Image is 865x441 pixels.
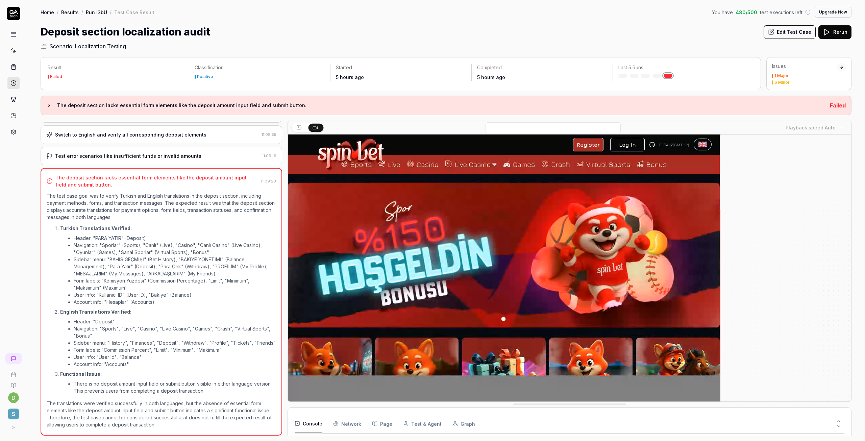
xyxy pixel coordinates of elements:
h1: Deposit section localization audit [41,24,210,40]
button: S [3,403,24,421]
a: Book a call with us [3,367,24,377]
span: S [8,409,19,419]
strong: English Translations Verified: [60,309,131,315]
div: Switch to English and verify all corresponding deposit elements [55,131,206,138]
button: Console [295,414,322,433]
a: Run l3bU [86,9,107,16]
a: Documentation [3,377,24,388]
time: 5 hours ago [477,74,505,80]
span: Scenario: [48,42,74,50]
p: Completed [477,64,607,71]
span: 480 / 500 [736,9,757,16]
time: 11:09:19 [262,153,276,158]
button: Network [333,414,361,433]
h3: The deposit section lacks essential form elements like the deposit amount input field and submit ... [57,101,824,109]
a: New conversation [5,353,22,364]
button: Graph [452,414,475,433]
li: Navigation: "Sporlar" (Sports), "Canlı" (Live), "Casino", "Canlı Casino" (Live Casino), "Oyunlar"... [74,242,276,256]
li: User info: "User Id", "Balance" [74,353,276,361]
div: / [57,9,58,16]
p: The test case goal was to verify Turkish and English translations in the deposit section, includi... [47,192,276,221]
time: 11:09:20 [261,179,276,183]
div: 6 Minor [774,80,790,84]
strong: Functional Issue: [60,371,102,377]
div: The deposit section lacks essential form elements like the deposit amount input field and submit ... [55,174,258,188]
div: / [110,9,112,16]
span: Localization Testing [75,42,126,50]
li: User info: "Kullanıcı ID" (User ID), "Bakiye" (Balance) [74,291,276,298]
button: Upgrade Now [815,7,851,18]
li: Sidebar menu: "BAHİS GEÇMİŞİ" (Bet History), "BAKİYE YÖNETİMİ" (Balance Management), "Para Yatır"... [74,256,276,277]
strong: Turkish Translations Verified: [60,225,132,231]
div: Issues [772,63,837,70]
li: Header: "PARA YATIR" (Deposit) [74,235,276,242]
time: 11:08:55 [262,132,276,137]
li: Navigation: "Sports", "Live", "Casino", "Live Casino", "Games", "Crash", "Virtual Sports", "Bonus" [74,325,276,339]
a: Scenario:Localization Testing [41,42,126,50]
p: Last 5 Runs [618,64,748,71]
button: Rerun [818,25,851,39]
li: Account info: "Accounts" [74,361,276,368]
div: Playback speed: [786,124,836,131]
a: Results [61,9,79,16]
li: Header: "Deposit" [74,318,276,325]
p: The translations were verified successfully in both languages, but the absence of essential form ... [47,400,276,428]
p: Result [48,64,183,71]
div: Test Case Result [114,9,154,16]
div: Failed [50,75,62,79]
p: Classification [195,64,325,71]
span: Failed [830,102,846,109]
a: Home [41,9,54,16]
li: There is no deposit amount input field or submit button visible in either language version. This ... [74,380,276,394]
li: Form labels: "Komisyon Yüzdesi" (Commission Percentage), "Limit", "Minimum", "Maksimum" (Maximum) [74,277,276,291]
div: 1 Major [774,74,789,78]
div: Positive [197,75,213,79]
time: 5 hours ago [336,74,364,80]
span: You have [712,9,733,16]
button: Page [372,414,392,433]
div: Test error scenarios like insufficient funds or invalid amounts [55,152,201,160]
p: Started [336,64,466,71]
span: test executions left [760,9,802,16]
div: / [81,9,83,16]
button: Edit Test Case [764,25,816,39]
li: Sidebar menu: "History", "Finances", "Deposit", "Withdraw", "Profile", "Tickets", "Friends" [74,339,276,346]
li: Form labels: "Commission Percent", "Limit", "Minimum", "Maximum" [74,346,276,353]
button: The deposit section lacks essential form elements like the deposit amount input field and submit ... [46,101,824,109]
button: Test & Agent [403,414,442,433]
li: Account info: "Hesaplar" (Accounts) [74,298,276,305]
button: d [8,392,19,403]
